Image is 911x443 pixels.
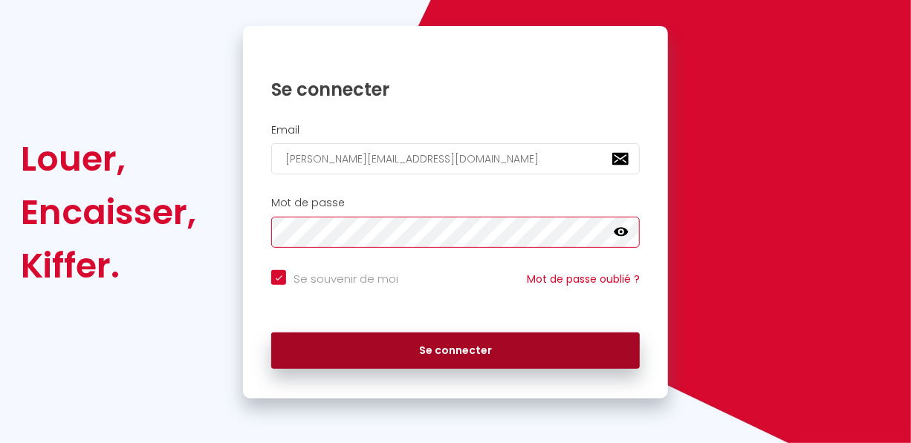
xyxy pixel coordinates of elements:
[271,124,640,137] h2: Email
[271,332,640,370] button: Se connecter
[21,132,196,186] div: Louer,
[21,239,196,292] div: Kiffer.
[271,197,640,209] h2: Mot de passe
[12,6,56,50] button: Ouvrir le widget de chat LiveChat
[271,143,640,174] input: Ton Email
[21,186,196,239] div: Encaisser,
[271,78,640,101] h1: Se connecter
[527,272,640,286] a: Mot de passe oublié ?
